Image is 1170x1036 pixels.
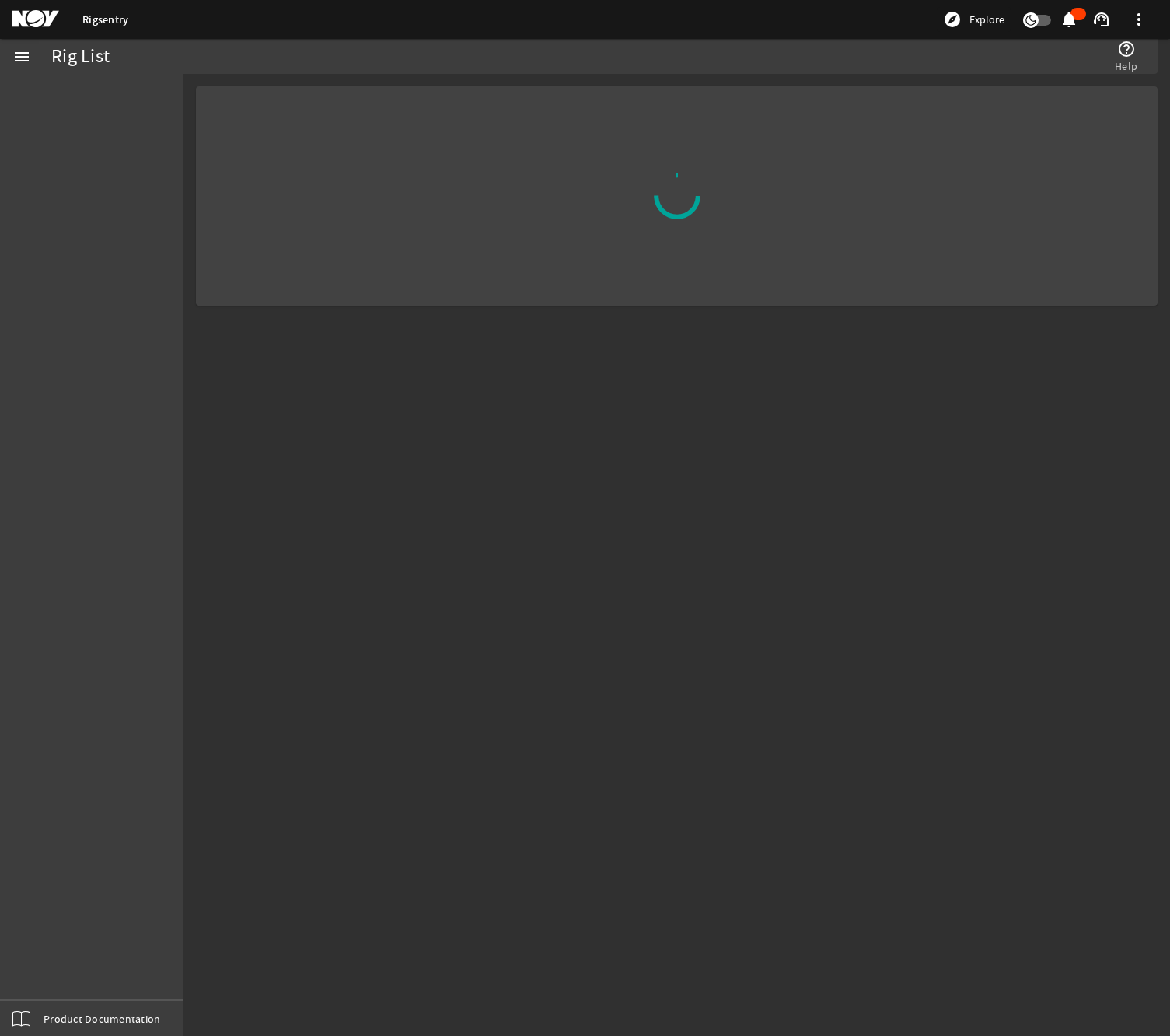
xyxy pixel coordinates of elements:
mat-icon: menu [12,47,31,66]
mat-icon: notifications [1060,10,1078,29]
button: Explore [937,7,1011,32]
mat-icon: support_agent [1092,10,1111,29]
span: Explore [969,12,1004,27]
mat-icon: explore [943,10,962,29]
span: Product Documentation [44,1011,160,1027]
span: Help [1115,58,1137,74]
div: Rig List [51,49,110,65]
mat-icon: help_outline [1117,40,1136,58]
button: more_vert [1120,1,1158,38]
a: Rigsentry [82,12,128,27]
